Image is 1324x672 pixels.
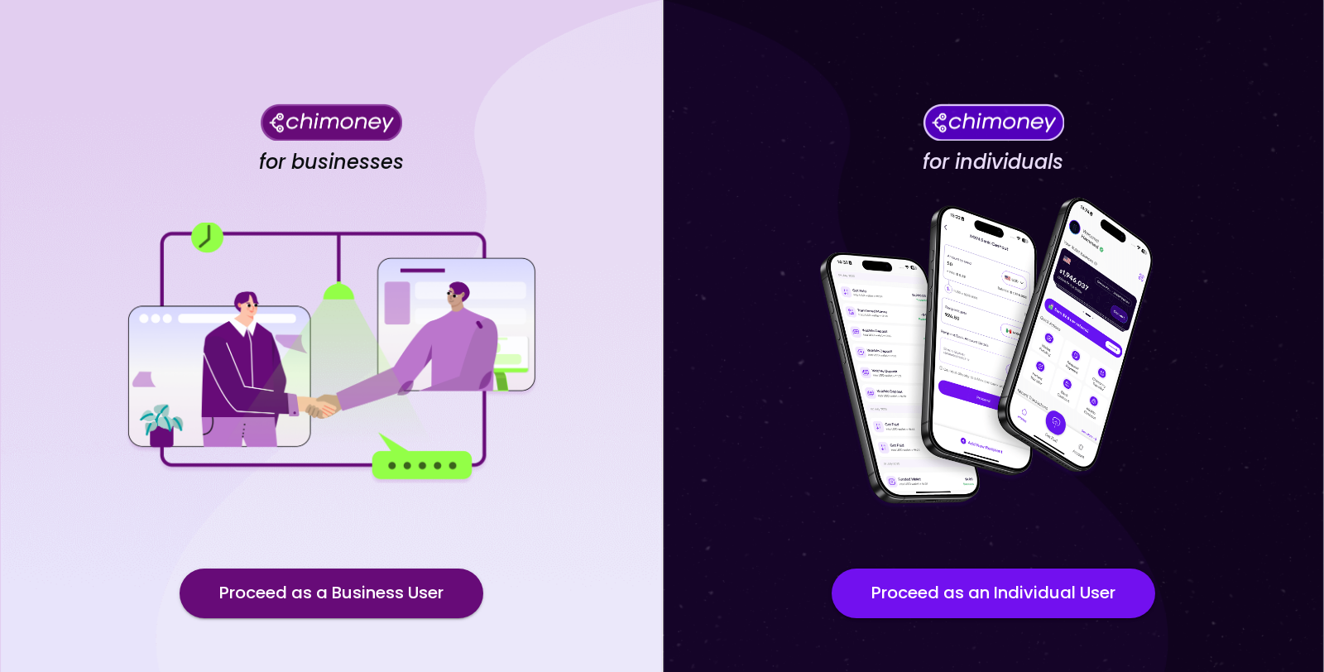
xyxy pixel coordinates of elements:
[923,150,1063,175] h4: for individuals
[259,150,404,175] h4: for businesses
[180,569,483,618] button: Proceed as a Business User
[261,103,402,141] img: Chimoney for businesses
[124,223,538,483] img: for businesses
[786,188,1200,519] img: for individuals
[832,569,1155,618] button: Proceed as an Individual User
[923,103,1064,141] img: Chimoney for individuals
